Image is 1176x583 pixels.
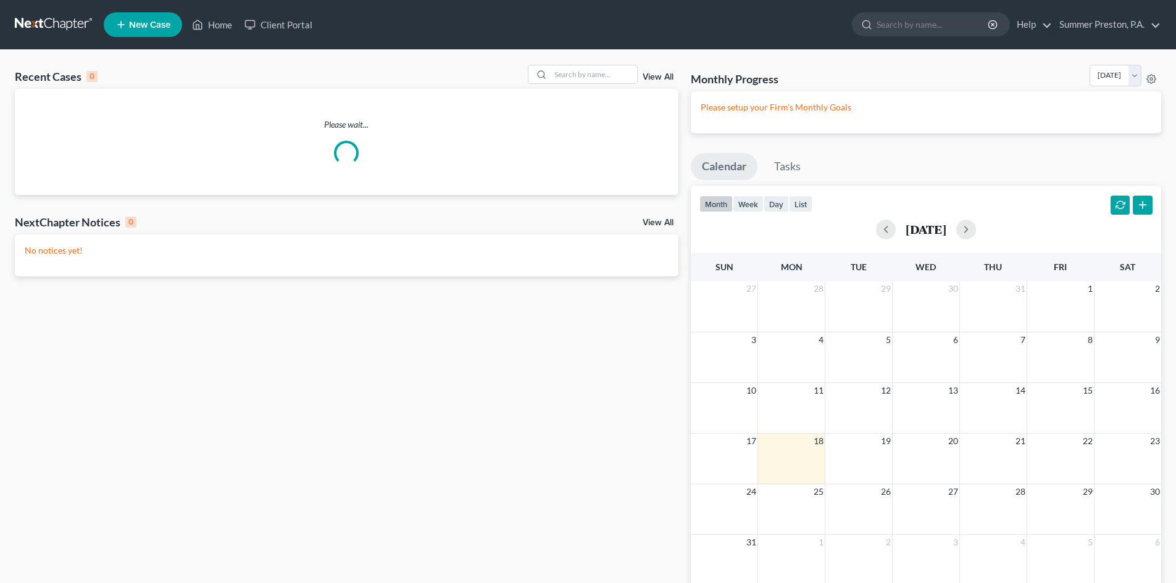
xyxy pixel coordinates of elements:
span: 1 [1086,281,1094,296]
span: 29 [1082,484,1094,499]
span: 12 [880,383,892,398]
span: 16 [1149,383,1161,398]
a: Client Portal [238,14,319,36]
span: 7 [1019,333,1027,347]
span: 31 [1014,281,1027,296]
div: Recent Cases [15,69,98,84]
span: 1 [817,535,825,550]
span: Sun [715,262,733,272]
span: 30 [1149,484,1161,499]
span: 5 [885,333,892,347]
span: 27 [745,281,757,296]
a: Tasks [763,153,812,180]
a: Calendar [691,153,757,180]
span: 13 [947,383,959,398]
span: 30 [947,281,959,296]
input: Search by name... [551,65,637,83]
span: 9 [1154,333,1161,347]
span: 29 [880,281,892,296]
span: Thu [984,262,1002,272]
p: Please setup your Firm's Monthly Goals [701,101,1151,114]
a: View All [643,218,673,227]
span: 11 [812,383,825,398]
button: list [789,196,812,212]
span: Sat [1120,262,1135,272]
h3: Monthly Progress [691,72,778,86]
button: day [764,196,789,212]
p: Please wait... [15,118,678,131]
a: View All [643,73,673,81]
span: 21 [1014,434,1027,449]
p: No notices yet! [25,244,669,257]
span: 10 [745,383,757,398]
span: 14 [1014,383,1027,398]
span: 20 [947,434,959,449]
button: week [733,196,764,212]
span: 26 [880,484,892,499]
span: 31 [745,535,757,550]
span: 19 [880,434,892,449]
span: 2 [1154,281,1161,296]
span: 4 [817,333,825,347]
a: Summer Preston, P.A. [1053,14,1161,36]
span: 3 [952,535,959,550]
a: Help [1011,14,1052,36]
span: 6 [952,333,959,347]
span: 8 [1086,333,1094,347]
span: Fri [1054,262,1067,272]
span: Mon [781,262,803,272]
button: month [699,196,733,212]
span: 5 [1086,535,1094,550]
span: New Case [129,20,170,30]
span: 2 [885,535,892,550]
span: 23 [1149,434,1161,449]
div: 0 [125,217,136,228]
span: 17 [745,434,757,449]
a: Home [186,14,238,36]
div: NextChapter Notices [15,215,136,229]
span: 28 [1014,484,1027,499]
span: 25 [812,484,825,499]
span: 27 [947,484,959,499]
span: 6 [1154,535,1161,550]
span: 4 [1019,535,1027,550]
h2: [DATE] [906,223,946,236]
div: 0 [86,71,98,82]
span: 24 [745,484,757,499]
span: 3 [750,333,757,347]
span: 15 [1082,383,1094,398]
span: 28 [812,281,825,296]
span: 18 [812,434,825,449]
span: 22 [1082,434,1094,449]
span: Tue [851,262,867,272]
span: Wed [915,262,936,272]
input: Search by name... [877,13,990,36]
